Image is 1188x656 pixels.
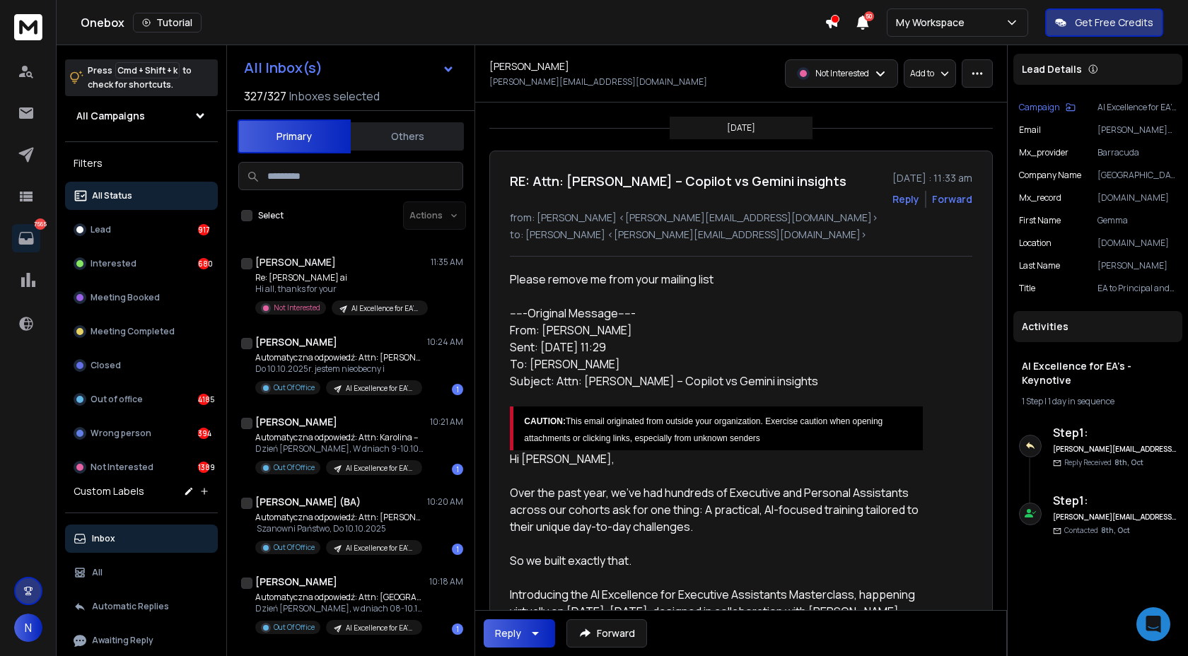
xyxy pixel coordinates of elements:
span: CAUTION: [524,416,566,426]
button: Tutorial [133,13,202,33]
h1: AI Excellence for EA's - Keynotive [1022,359,1174,387]
p: [DATE] : 11:33 am [892,171,972,185]
button: Meeting Completed [65,317,218,346]
p: Campaign [1019,102,1060,113]
h6: [PERSON_NAME][EMAIL_ADDRESS][DOMAIN_NAME] [1053,444,1177,455]
p: AI Excellence for EA's - Keynotive [346,543,414,553]
button: Not Interested1389 [65,453,218,481]
button: All Inbox(s) [233,54,466,82]
p: [DOMAIN_NAME] [1097,192,1177,204]
p: Dzień [PERSON_NAME], w dniach 08-10.10.2025 [255,603,425,614]
p: [DOMAIN_NAME] [1097,238,1177,249]
p: Add to [910,68,934,79]
span: 8th, Oct [1101,525,1130,535]
p: 10:20 AM [427,496,463,508]
p: [PERSON_NAME][EMAIL_ADDRESS][DOMAIN_NAME] [1097,124,1177,136]
h1: [PERSON_NAME] [255,335,337,349]
p: 7565 [35,218,46,230]
h1: [PERSON_NAME] [255,255,336,269]
p: Hi all, thanks for your [255,283,425,295]
span: Cmd + Shift + k [115,62,180,78]
button: Reply [484,619,555,648]
p: [PERSON_NAME][EMAIL_ADDRESS][DOMAIN_NAME] [489,76,707,88]
h3: Custom Labels [74,484,144,498]
p: Re: [PERSON_NAME] ai [255,272,425,283]
p: [GEOGRAPHIC_DATA], [GEOGRAPHIC_DATA], [GEOGRAPHIC_DATA] [1097,170,1177,181]
h1: All Campaigns [76,109,145,123]
div: 1 [452,464,463,475]
p: Contacted [1064,525,1130,536]
button: Meeting Booked [65,283,218,312]
div: 4185 [198,394,209,405]
p: Email [1019,124,1041,136]
p: Out Of Office [274,542,315,553]
p: Inbox [92,533,115,544]
p: Company Name [1019,170,1081,181]
div: 394 [198,428,209,439]
p: Automatyczna odpowiedź: Attn: [GEOGRAPHIC_DATA] – [255,592,425,603]
p: Out Of Office [274,462,315,473]
span: This email originated from outside your organization. Exercise caution when opening attachments o... [524,416,885,443]
p: [DATE] [727,122,755,134]
h1: RE: Attn: [PERSON_NAME] – Copilot vs Gemini insights [510,171,846,191]
p: Automatyczna odpowiedź: Attn: [PERSON_NAME] – [255,352,425,363]
p: Wrong person [91,428,151,439]
p: Meeting Completed [91,326,175,337]
p: AI Excellence for EA's - Keynotive [1097,102,1177,113]
h1: [PERSON_NAME] [255,415,337,429]
p: Awaiting Reply [92,635,153,646]
p: Automatyczna odpowiedź: Attn: [PERSON_NAME] – [255,512,425,523]
p: Automatyczna odpowiedź: Attn: Karolina – [255,432,425,443]
p: title [1019,283,1035,294]
p: Lead Details [1022,62,1082,76]
p: Last Name [1019,260,1060,271]
button: Campaign [1019,102,1076,113]
p: Not Interested [815,68,869,79]
p: from: [PERSON_NAME] <[PERSON_NAME][EMAIL_ADDRESS][DOMAIN_NAME]> [510,211,972,225]
button: Interested680 [65,250,218,278]
p: Out Of Office [274,382,315,393]
div: 680 [198,258,209,269]
button: N [14,614,42,642]
button: All [65,558,218,587]
p: Not Interested [91,462,153,473]
button: All Campaigns [65,102,218,130]
button: Primary [238,119,351,153]
button: Others [351,121,464,152]
button: Closed [65,351,218,380]
p: Reply Received [1064,457,1143,468]
h6: Step 1 : [1053,424,1177,441]
h6: [PERSON_NAME][EMAIL_ADDRESS][DOMAIN_NAME] [1053,512,1177,522]
p: Get Free Credits [1075,16,1153,30]
h1: [PERSON_NAME] [489,59,569,74]
p: AI Excellence for EA's - Keynotive [346,463,414,474]
p: Lead [91,224,111,235]
div: 1 [452,544,463,555]
p: to: [PERSON_NAME] <[PERSON_NAME][EMAIL_ADDRESS][DOMAIN_NAME]> [510,228,972,242]
p: Barracuda [1097,147,1177,158]
p: Press to check for shortcuts. [88,64,192,92]
h1: [PERSON_NAME] [255,575,337,589]
p: mx_provider [1019,147,1068,158]
h3: Filters [65,153,218,173]
p: All Status [92,190,132,201]
div: | [1022,396,1174,407]
button: Get Free Credits [1045,8,1163,37]
h6: Step 1 : [1053,492,1177,509]
p: location [1019,238,1052,249]
button: Inbox [65,525,218,553]
p: Dzień [PERSON_NAME], W dniach 9-10.10.2025 [255,443,425,455]
p: Out Of Office [274,622,315,633]
div: Reply [495,626,521,640]
p: First Name [1019,215,1061,226]
p: mx_record [1019,192,1061,204]
p: Gemma [1097,215,1177,226]
span: 50 [864,11,874,21]
button: Forward [566,619,647,648]
p: Out of office [91,394,143,405]
div: 1 [452,623,463,635]
p: Not Interested [274,303,320,313]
